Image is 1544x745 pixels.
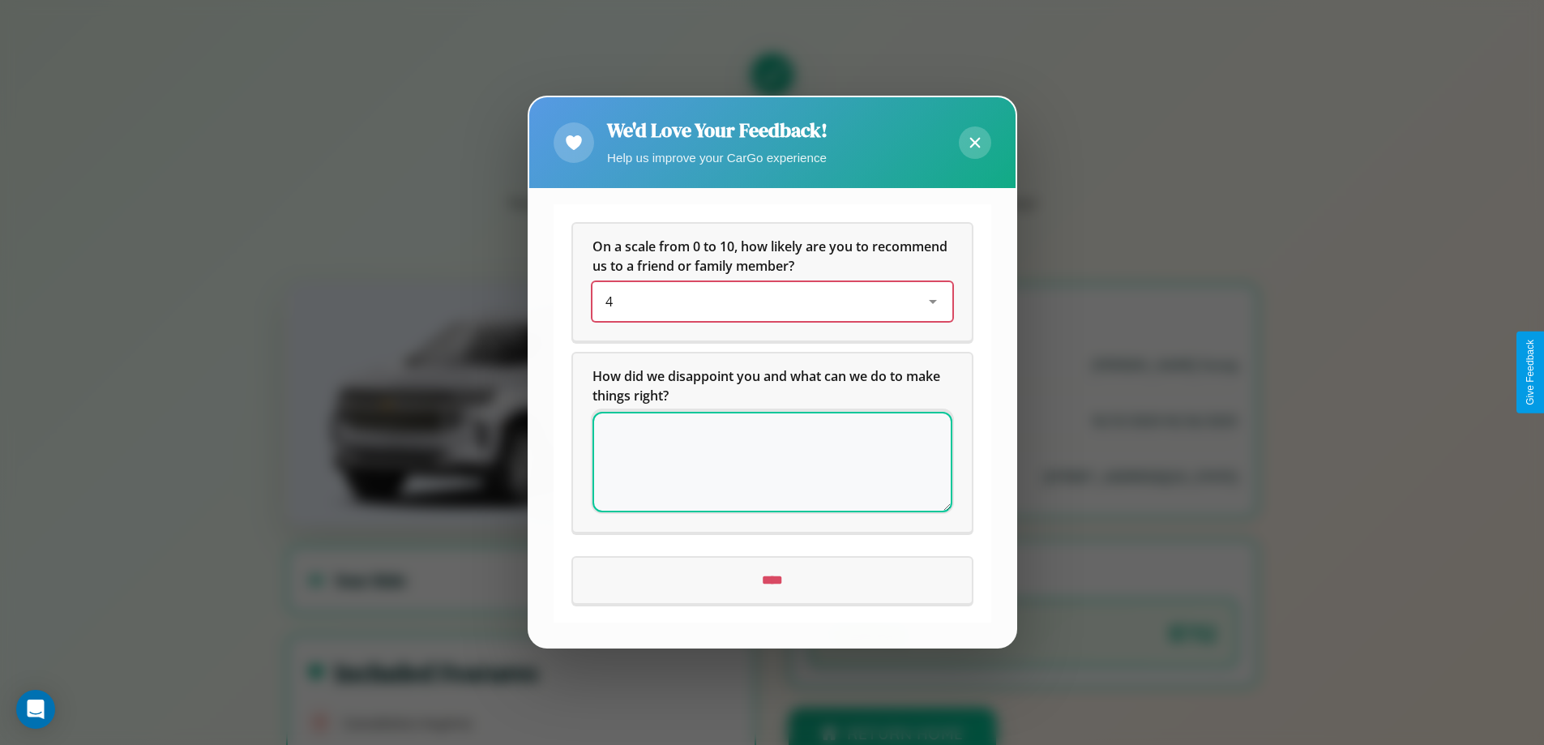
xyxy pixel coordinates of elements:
[1525,340,1536,405] div: Give Feedback
[16,690,55,729] div: Open Intercom Messenger
[592,238,952,276] h5: On a scale from 0 to 10, how likely are you to recommend us to a friend or family member?
[573,225,972,341] div: On a scale from 0 to 10, how likely are you to recommend us to a friend or family member?
[592,283,952,322] div: On a scale from 0 to 10, how likely are you to recommend us to a friend or family member?
[605,293,613,311] span: 4
[592,238,951,276] span: On a scale from 0 to 10, how likely are you to recommend us to a friend or family member?
[607,147,828,169] p: Help us improve your CarGo experience
[592,368,943,405] span: How did we disappoint you and what can we do to make things right?
[607,117,828,143] h2: We'd Love Your Feedback!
